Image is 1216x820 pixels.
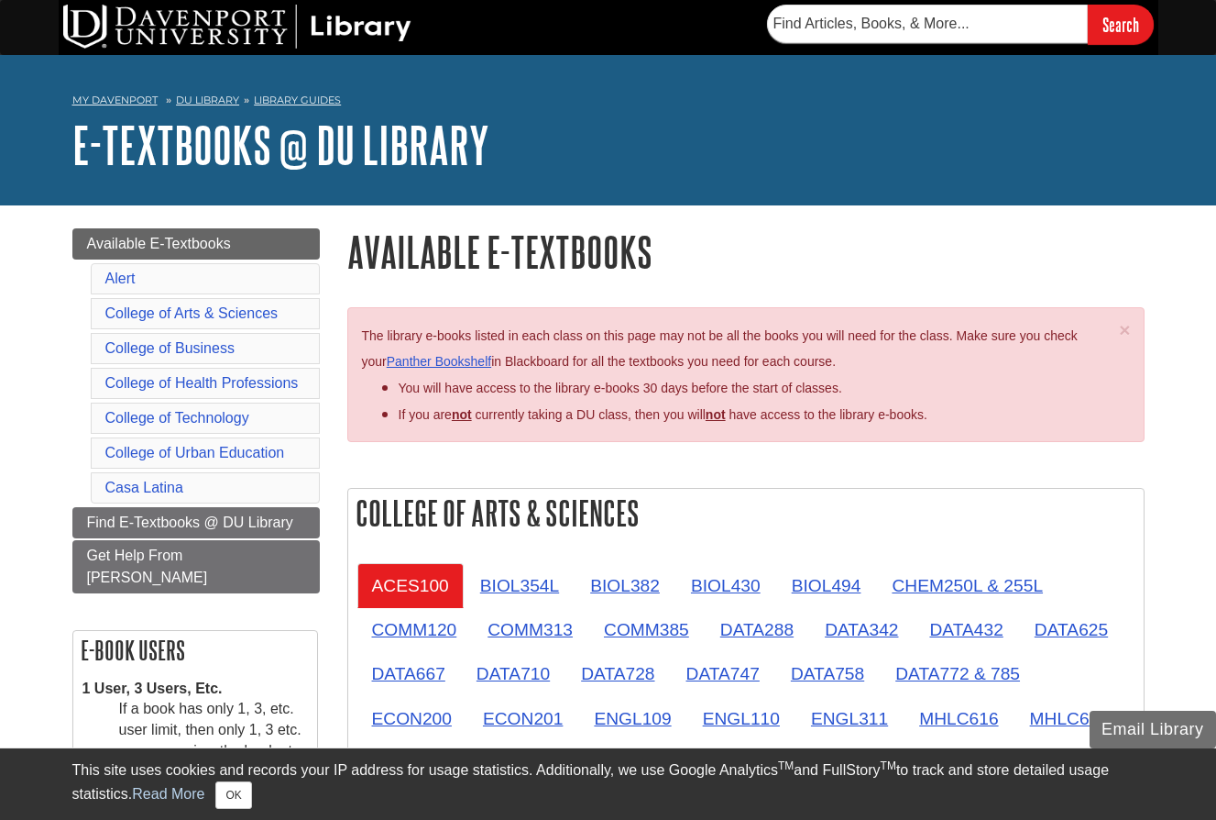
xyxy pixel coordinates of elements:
a: ENGL110 [688,696,794,741]
a: Get Help From [PERSON_NAME] [72,540,320,593]
a: SOSC201 [467,740,575,785]
a: BIOL430 [676,563,775,608]
input: Search [1088,5,1154,44]
a: DATA432 [915,607,1017,652]
a: My Davenport [72,93,158,108]
dt: 1 User, 3 Users, Etc. [82,679,308,700]
button: Close [215,781,251,809]
h2: E-book Users [73,631,317,670]
a: DATA625 [1020,607,1123,652]
a: Read More [132,786,204,802]
img: DU Library [63,5,411,49]
a: BIOL494 [777,563,876,608]
a: ENGL109 [579,696,685,741]
h1: Available E-Textbooks [347,228,1145,275]
a: MHLC616 [904,696,1013,741]
a: BIOL382 [575,563,674,608]
a: College of Health Professions [105,375,299,391]
a: Find E-Textbooks @ DU Library [72,507,320,538]
span: Available E-Textbooks [87,236,231,251]
a: DATA710 [462,651,564,696]
a: College of Urban Education [105,445,285,460]
span: × [1119,319,1130,340]
a: DATA747 [672,651,774,696]
a: BIOL354L [466,563,574,608]
span: Get Help From [PERSON_NAME] [87,548,208,585]
a: College of Business [105,340,235,356]
div: This site uses cookies and records your IP address for usage statistics. Additionally, we use Goo... [72,759,1145,809]
a: COMM120 [357,607,472,652]
a: CHEM250L & 255L [877,563,1057,608]
a: College of Technology [105,410,249,426]
input: Find Articles, Books, & More... [767,5,1088,43]
a: ECON201 [468,696,577,741]
h2: College of Arts & Sciences [348,489,1144,537]
a: DATA772 & 785 [881,651,1035,696]
a: Panther Bookshelf [387,354,491,369]
a: ACES100 [357,563,464,608]
a: Available E-Textbooks [72,228,320,260]
a: E-Textbooks @ DU Library [72,116,489,173]
span: The library e-books listed in each class on this page may not be all the books you will need for ... [362,328,1078,370]
a: Alert [105,271,136,286]
a: COMM385 [589,607,704,652]
span: Find E-Textbooks @ DU Library [87,515,293,530]
a: DATA342 [810,607,913,652]
a: MHLC644 [1015,696,1123,741]
a: DU Library [176,94,239,106]
sup: TM [778,759,794,772]
a: Casa Latina [105,480,183,495]
a: DATA758 [776,651,879,696]
form: Searches DU Library's articles, books, and more [767,5,1154,44]
a: Library Guides [254,94,341,106]
button: Close [1119,320,1130,339]
sup: TM [881,759,896,772]
a: COMM313 [473,607,587,652]
a: College of Arts & Sciences [105,305,279,321]
button: Email Library [1090,711,1216,748]
u: not [706,407,726,422]
a: ECON200 [357,696,466,741]
span: If you are currently taking a DU class, then you will have access to the library e-books. [399,407,927,422]
a: MHLC674 [357,740,466,785]
a: DATA667 [357,651,460,696]
a: DATA728 [566,651,669,696]
a: ENGL311 [796,696,903,741]
a: DATA288 [706,607,808,652]
nav: breadcrumb [72,88,1145,117]
span: You will have access to the library e-books 30 days before the start of classes. [399,381,842,395]
strong: not [452,407,472,422]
